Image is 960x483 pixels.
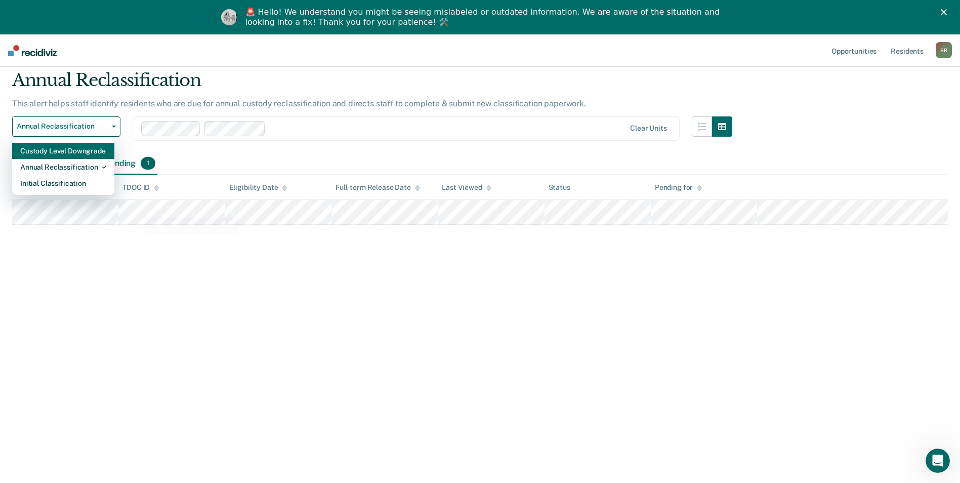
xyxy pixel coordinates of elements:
div: Eligibility Date [229,183,287,192]
button: SR [936,42,952,58]
a: Opportunities [829,34,879,67]
div: S R [936,42,952,58]
div: Clear units [630,124,667,133]
img: Profile image for Kim [221,9,237,25]
div: Close [941,9,951,15]
img: Recidiviz [8,45,57,56]
div: Status [549,183,570,192]
div: Last Viewed [442,183,491,192]
button: Annual Reclassification [12,116,120,137]
span: 1 [141,157,155,170]
span: Annual Reclassification [17,122,108,131]
div: Pending1 [103,153,157,175]
div: TDOC ID [122,183,159,192]
div: Annual Reclassification [12,70,732,99]
div: Pending for [655,183,702,192]
a: Residents [889,34,926,67]
div: Initial Classification [20,175,106,191]
div: Custody Level Downgrade [20,143,106,159]
div: 🚨 Hello! We understand you might be seeing mislabeled or outdated information. We are aware of th... [245,7,723,27]
div: Full-term Release Date [336,183,420,192]
div: Annual Reclassification [20,159,106,175]
p: This alert helps staff identify residents who are due for annual custody reclassification and dir... [12,99,586,108]
iframe: Intercom live chat [926,449,950,473]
